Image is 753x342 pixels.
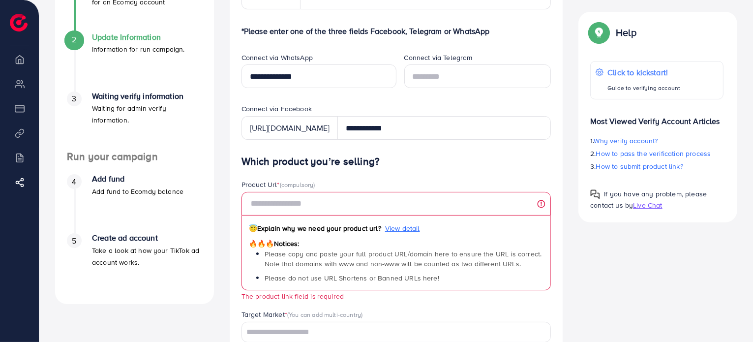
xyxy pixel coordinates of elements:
span: Please copy and paste your full product URL/domain here to ensure the URL is correct. Note that d... [265,249,542,269]
li: Add fund [55,174,214,233]
p: Waiting for admin verify information. [92,102,202,126]
h4: Create ad account [92,233,202,243]
span: Explain why we need your product url? [249,223,381,233]
span: 4 [72,176,76,187]
h4: Update Information [92,32,185,42]
span: 😇 [249,223,257,233]
p: 3. [590,160,723,172]
p: 1. [590,135,723,147]
h4: Run your campaign [55,151,214,163]
img: logo [10,14,28,31]
p: Add fund to Ecomdy balance [92,186,183,197]
span: If you have any problem, please contact us by [590,189,707,210]
img: Popup guide [590,189,600,199]
input: Search for option [243,325,539,340]
span: Please do not use URL Shortens or Banned URLs here! [265,273,439,283]
label: Connect via WhatsApp [241,53,313,62]
label: Connect via Facebook [241,104,312,114]
h4: Which product you’re selling? [241,155,551,168]
label: Product Url [241,180,315,189]
p: *Please enter one of the three fields Facebook, Telegram or WhatsApp [241,25,551,37]
li: Update Information [55,32,214,92]
span: View detail [385,223,420,233]
p: Most Viewed Verify Account Articles [590,107,723,127]
span: How to pass the verification process [596,149,711,158]
p: Guide to verifying account [607,82,680,94]
span: (You can add multi-country) [287,310,362,319]
iframe: Chat [711,298,746,335]
span: Why verify account? [594,136,658,146]
label: Connect via Telegram [404,53,473,62]
h4: Waiting verify information [92,92,202,101]
div: Search for option [241,322,551,342]
div: [URL][DOMAIN_NAME] [241,116,338,140]
p: 2. [590,148,723,159]
span: Notices: [249,239,300,249]
span: 🔥🔥🔥 [249,239,274,249]
span: 5 [72,235,76,247]
small: The product link field is required [241,291,344,301]
img: Popup guide [590,24,608,41]
li: Waiting verify information [55,92,214,151]
p: Click to kickstart! [607,66,680,78]
p: Help [616,27,636,38]
li: Create ad account [55,233,214,292]
p: Take a look at how your TikTok ad account works. [92,245,202,268]
span: (compulsory) [280,180,315,189]
span: 2 [72,34,76,45]
p: Information for run campaign. [92,43,185,55]
span: Live Chat [633,200,662,210]
label: Target Market [241,310,363,319]
span: How to submit product link? [596,161,683,171]
h4: Add fund [92,174,183,184]
span: 3 [72,93,76,104]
